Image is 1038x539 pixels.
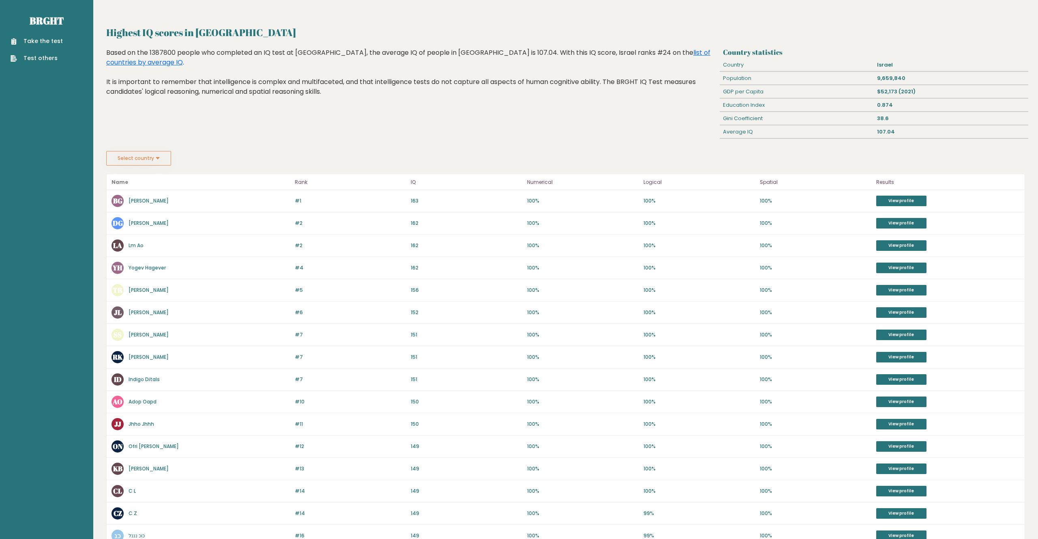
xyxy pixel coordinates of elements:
p: 100% [760,264,871,272]
div: 9,659,840 [874,72,1028,85]
p: 100% [643,264,755,272]
a: View profile [876,330,926,340]
p: 100% [760,287,871,294]
a: [PERSON_NAME] [129,287,169,293]
p: 100% [527,398,639,405]
p: 149 [411,465,522,472]
a: Ofri [PERSON_NAME] [129,443,179,450]
p: 100% [760,331,871,338]
p: 100% [527,465,639,472]
p: Logical [643,177,755,187]
a: View profile [876,374,926,385]
text: CZ [114,509,122,518]
a: Indigo Ditals [129,376,160,383]
p: 151 [411,354,522,361]
a: View profile [876,352,926,362]
p: 100% [643,420,755,428]
p: Results [876,177,1020,187]
a: View profile [876,285,926,295]
a: Take the test [11,37,63,45]
text: AO [112,397,122,406]
a: [PERSON_NAME] [129,197,169,204]
p: 100% [643,220,755,227]
a: Jhho Jhhh [129,420,154,427]
div: 107.04 [874,125,1028,138]
a: View profile [876,419,926,429]
p: 162 [411,264,522,272]
p: 100% [527,443,639,450]
text: DG [113,218,123,228]
a: C Z [129,510,137,517]
p: 100% [760,510,871,517]
p: 149 [411,487,522,495]
div: 0.874 [874,99,1028,112]
p: #5 [295,287,406,294]
p: 100% [760,398,871,405]
text: JL [114,308,122,317]
text: CL [113,486,122,496]
text: RK [112,352,123,362]
p: 100% [527,331,639,338]
p: 100% [527,354,639,361]
p: 100% [643,465,755,472]
p: #1 [295,197,406,205]
p: 100% [527,287,639,294]
text: BG [113,196,122,205]
div: Based on the 1387800 people who completed an IQ test at [GEOGRAPHIC_DATA], the average IQ of peop... [106,48,717,109]
p: #14 [295,510,406,517]
div: 38.6 [874,112,1028,125]
p: #11 [295,420,406,428]
a: [PERSON_NAME] [129,220,169,226]
text: LA [113,241,122,250]
p: 100% [643,309,755,316]
div: Average IQ [720,125,874,138]
div: Gini Coefficient [720,112,874,125]
text: JJ [114,419,121,429]
p: 100% [527,242,639,249]
p: #13 [295,465,406,472]
p: #4 [295,264,406,272]
p: #14 [295,487,406,495]
a: [PERSON_NAME] [129,309,169,316]
p: 100% [643,331,755,338]
p: 100% [760,354,871,361]
a: View profile [876,397,926,407]
a: C L [129,487,136,494]
a: list of countries by average IQ [106,48,710,67]
p: 100% [760,220,871,227]
p: Spatial [760,177,871,187]
p: 100% [527,220,639,227]
p: #10 [295,398,406,405]
a: Lm Ao [129,242,144,249]
p: 100% [643,487,755,495]
p: 100% [643,242,755,249]
p: 151 [411,376,522,383]
div: GDP per Capita [720,85,874,98]
a: [PERSON_NAME] [129,354,169,360]
text: SS [114,330,122,339]
p: 100% [760,465,871,472]
p: 149 [411,443,522,450]
h2: Highest IQ scores in [GEOGRAPHIC_DATA] [106,25,1025,40]
a: View profile [876,508,926,519]
p: 100% [527,510,639,517]
p: 149 [411,510,522,517]
p: #7 [295,376,406,383]
p: #6 [295,309,406,316]
p: 100% [527,376,639,383]
a: Adop Oapd [129,398,157,405]
p: 99% [643,510,755,517]
a: View profile [876,441,926,452]
p: #12 [295,443,406,450]
text: YH [112,263,122,272]
p: 150 [411,420,522,428]
p: 156 [411,287,522,294]
a: View profile [876,196,926,206]
text: TR [113,285,123,295]
text: KB [113,464,122,473]
p: 100% [760,376,871,383]
p: 100% [760,242,871,249]
a: Test others [11,54,63,63]
b: Name [112,179,128,185]
p: 100% [643,197,755,205]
